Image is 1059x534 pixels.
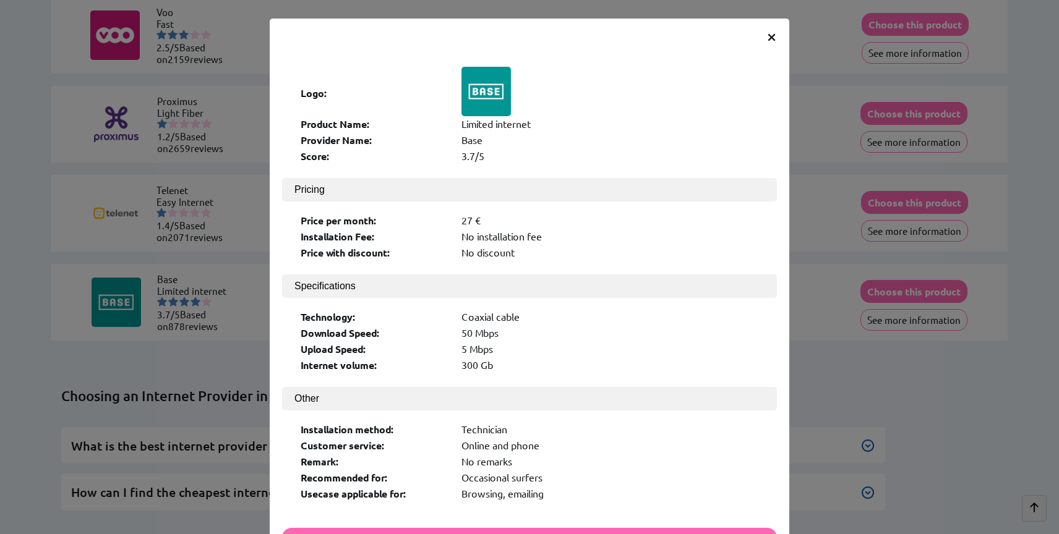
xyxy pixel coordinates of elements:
div: Technology: [301,310,449,323]
div: Recommended for: [301,471,449,484]
div: Score: [301,150,449,163]
div: Online and phone [461,439,758,452]
div: Remark: [301,455,449,468]
div: Usecase applicable for: [301,487,449,500]
div: Coaxial cable [461,310,758,323]
div: 300 Gb [461,358,758,371]
div: Upload Speed: [301,342,449,355]
div: 3.7/5 [461,150,758,163]
div: Provider Name: [301,133,449,146]
button: Pricing [282,178,777,201]
div: Browsing, emailing [461,487,758,500]
div: Product Name: [301,117,449,130]
span: × [766,25,777,47]
div: Installation Fee: [301,230,449,243]
button: Other [282,387,777,410]
div: 27 € [461,214,758,227]
div: Installation method: [301,423,449,436]
div: 5 Mbps [461,342,758,355]
div: No discount [461,246,758,259]
div: Price per month: [301,214,449,227]
div: Technician [461,423,758,436]
div: Occasional surfers [461,471,758,484]
div: Download Speed: [301,326,449,339]
b: Logo: [301,87,327,100]
button: Specifications [282,274,777,298]
div: 50 Mbps [461,326,758,339]
img: Logo of Base [461,67,511,116]
div: Customer service: [301,439,449,452]
div: No installation fee [461,230,758,243]
div: Price with discount: [301,246,449,259]
div: Internet volume: [301,358,449,371]
div: Limited internet [461,117,758,130]
div: Base [461,133,758,146]
div: No remarks [461,455,758,468]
